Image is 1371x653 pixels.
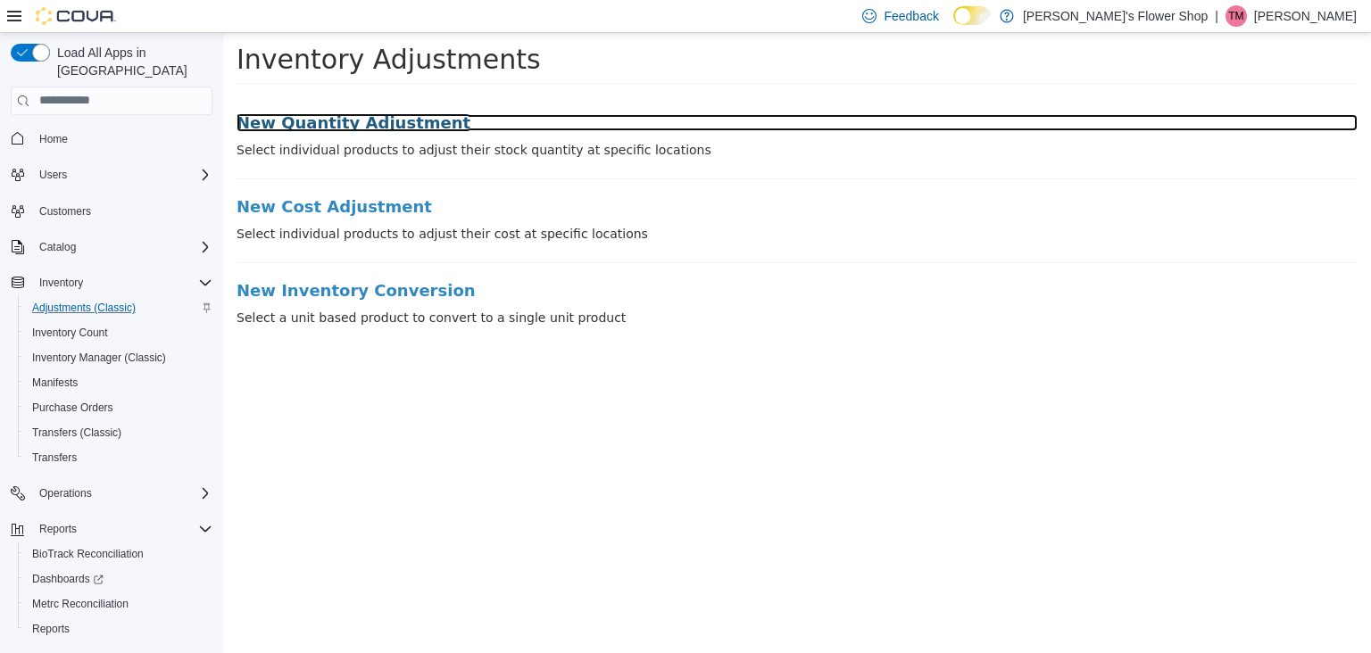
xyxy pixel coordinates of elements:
span: Manifests [32,376,78,390]
span: Transfers [25,447,212,468]
span: Reports [32,518,212,540]
span: Operations [32,483,212,504]
span: Inventory Count [32,326,108,340]
span: BioTrack Reconciliation [25,543,212,565]
a: Metrc Reconciliation [25,593,136,615]
button: Customers [4,198,220,224]
span: Customers [32,200,212,222]
a: Dashboards [18,566,220,591]
p: [PERSON_NAME] [1254,5,1357,27]
span: Users [39,168,67,182]
span: Reports [39,522,77,536]
button: Reports [18,616,220,641]
span: Metrc Reconciliation [32,597,129,611]
a: Adjustments (Classic) [25,297,143,318]
span: Home [39,132,68,146]
button: Users [4,162,220,187]
span: Load All Apps in [GEOGRAPHIC_DATA] [50,44,212,79]
span: Inventory [32,272,212,293]
a: Reports [25,618,77,640]
span: Transfers (Classic) [32,426,121,440]
span: Catalog [32,236,212,258]
span: BioTrack Reconciliation [32,547,144,561]
span: Customers [39,204,91,219]
button: Inventory Manager (Classic) [18,345,220,370]
span: Dashboards [32,572,104,586]
p: Select individual products to adjust their cost at specific locations [13,192,1134,211]
button: Transfers [18,445,220,470]
input: Dark Mode [953,6,991,25]
a: Transfers [25,447,84,468]
span: Purchase Orders [25,397,212,418]
button: Users [32,164,74,186]
a: Inventory Count [25,322,115,343]
span: Manifests [25,372,212,393]
button: Reports [4,517,220,541]
a: Dashboards [25,568,111,590]
div: Thomas Morse [1226,5,1247,27]
button: Adjustments (Classic) [18,295,220,320]
span: Inventory [39,276,83,290]
span: TM [1228,5,1243,27]
span: Dashboards [25,568,212,590]
button: Manifests [18,370,220,395]
button: Reports [32,518,84,540]
span: Reports [25,618,212,640]
button: Catalog [32,236,83,258]
span: Purchase Orders [32,401,113,415]
span: Metrc Reconciliation [25,593,212,615]
button: Operations [32,483,99,504]
p: Select individual products to adjust their stock quantity at specific locations [13,108,1134,127]
button: Transfers (Classic) [18,420,220,445]
button: Metrc Reconciliation [18,591,220,616]
span: Adjustments (Classic) [32,301,136,315]
span: Inventory Manager (Classic) [32,351,166,365]
span: Operations [39,486,92,500]
a: Manifests [25,372,85,393]
span: Users [32,164,212,186]
button: BioTrack Reconciliation [18,541,220,566]
button: Purchase Orders [18,395,220,420]
p: | [1215,5,1218,27]
span: Reports [32,622,70,636]
span: Catalog [39,240,76,254]
span: Inventory Manager (Classic) [25,347,212,368]
a: Purchase Orders [25,397,120,418]
a: Inventory Manager (Classic) [25,347,173,368]
span: Inventory Adjustments [13,11,318,42]
p: [PERSON_NAME]'s Flower Shop [1023,5,1208,27]
button: Operations [4,481,220,506]
span: Adjustments (Classic) [25,297,212,318]
span: Dark Mode [953,25,954,26]
span: Transfers [32,450,77,465]
span: Home [32,128,212,150]
a: Home [32,128,75,150]
button: Home [4,126,220,152]
span: Feedback [884,7,938,25]
a: Customers [32,201,98,222]
button: Catalog [4,235,220,260]
span: Transfers (Classic) [25,422,212,443]
span: Inventory Count [25,322,212,343]
a: New Inventory Conversion [13,249,1134,267]
a: New Cost Adjustment [13,165,1134,183]
p: Select a unit based product to convert to a single unit product [13,276,1134,294]
button: Inventory [4,270,220,295]
a: Transfers (Classic) [25,422,129,443]
button: Inventory Count [18,320,220,345]
a: BioTrack Reconciliation [25,543,151,565]
a: New Quantity Adjustment [13,81,1134,99]
img: Cova [36,7,116,25]
button: Inventory [32,272,90,293]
